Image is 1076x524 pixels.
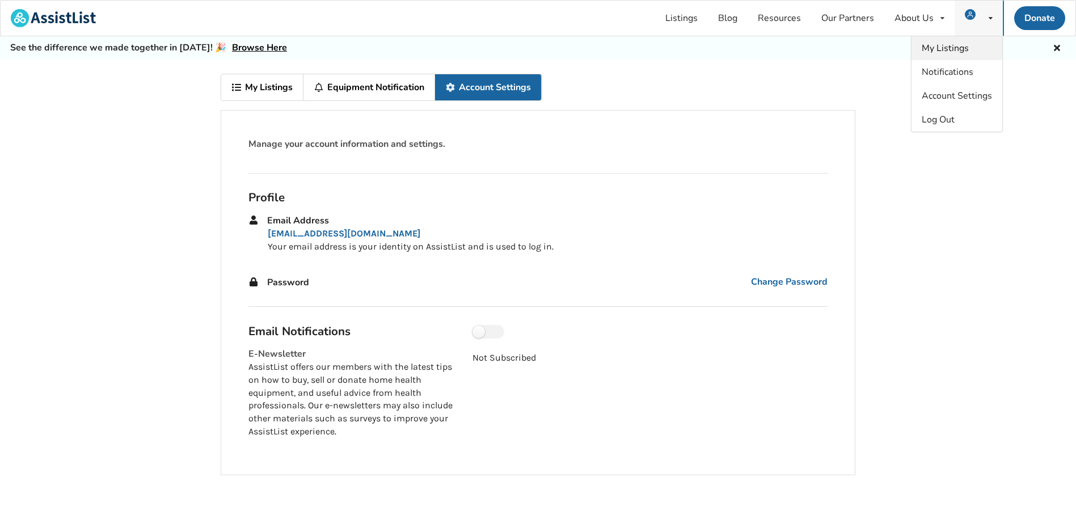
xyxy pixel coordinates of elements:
a: Donate [1014,6,1065,30]
span: My Listings [922,42,969,54]
span: E-Newsletter [248,348,306,360]
a: Resources [748,1,811,36]
p: Not Subscribed [472,352,828,365]
a: Blog [708,1,748,36]
a: My Listings [221,74,303,100]
img: assistlist-logo [11,9,96,27]
a: Account Settings [435,74,542,100]
div: Manage your account information and settings. [248,138,828,151]
a: Equipment Notification [303,74,435,100]
span: Change Password [751,276,828,289]
p: [EMAIL_ADDRESS][DOMAIN_NAME] [268,227,828,240]
span: Notifications [922,66,973,78]
div: Profile [248,190,828,205]
span: Password [267,276,309,289]
a: Listings [655,1,708,36]
a: Browse Here [232,41,287,54]
p: AssistList offers our members with the latest tips on how to buy, sell or donate home health equi... [248,361,454,438]
span: Log Out [922,113,955,126]
div: About Us [894,14,934,23]
span: Account Settings [922,90,992,102]
p: Your email address is your identity on AssistList and is used to log in. [268,240,828,253]
h5: See the difference we made together in [DATE]! 🎉 [10,42,287,54]
a: Our Partners [811,1,884,36]
div: Email Notifications [248,324,454,339]
span: Email Address [267,214,329,227]
img: user icon [965,9,976,20]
